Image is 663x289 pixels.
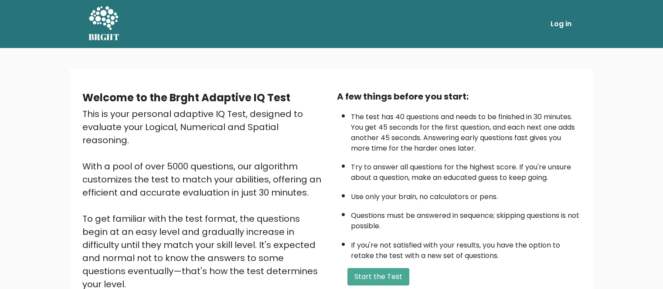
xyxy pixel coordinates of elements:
[351,158,581,183] li: Try to answer all questions for the highest score. If you're unsure about a question, make an edu...
[337,90,581,103] div: A few things before you start:
[351,236,581,261] li: If you're not satisfied with your results, you have the option to retake the test with a new set ...
[82,90,290,105] b: Welcome to the Brght Adaptive IQ Test
[88,32,120,42] h5: BRGHT
[351,187,581,202] li: Use only your brain, no calculators or pens.
[351,206,581,231] li: Questions must be answered in sequence; skipping questions is not possible.
[351,107,581,154] li: The test has 40 questions and needs to be finished in 30 minutes. You get 45 seconds for the firs...
[547,15,575,33] a: Log in
[88,3,120,45] a: BRGHT
[347,268,409,286] button: Start the Test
